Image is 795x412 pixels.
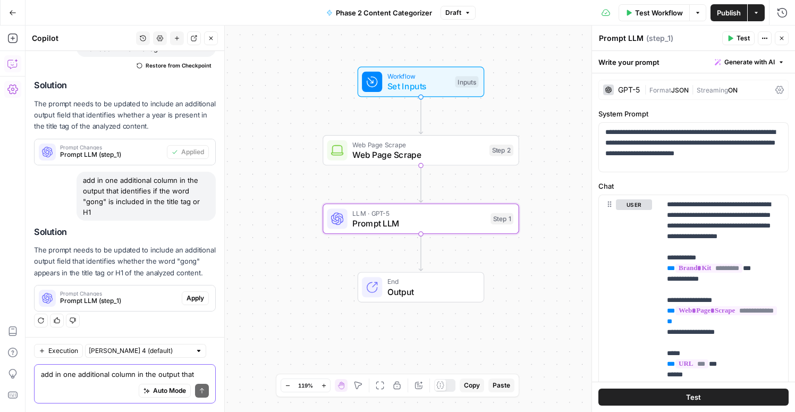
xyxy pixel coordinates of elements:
span: Format [649,86,671,94]
button: Restore from Checkpoint [132,59,216,72]
span: Web Page Scrape [352,148,484,161]
span: | [689,84,697,95]
g: Edge from step_2 to step_1 [419,165,422,202]
span: Set Inputs [387,80,450,93]
button: Phase 2 Content Categorizer [320,4,438,21]
h2: Solution [34,227,216,237]
label: Chat [598,181,789,191]
div: add in one additional column in the output that identifies if the word "gong" is included in the ... [77,172,216,221]
span: Test Workflow [635,7,683,18]
span: Prompt LLM (step_1) [60,296,177,306]
span: Output [387,285,473,298]
span: ( step_1 ) [646,33,673,44]
textarea: Prompt LLM [599,33,644,44]
div: Step 2 [489,145,513,156]
span: | [644,84,649,95]
span: Phase 2 Content Categorizer [336,7,432,18]
span: JSON [671,86,689,94]
label: System Prompt [598,108,789,119]
g: Edge from step_1 to end [419,234,422,271]
span: ON [728,86,738,94]
button: Auto Mode [139,384,191,398]
span: Prompt LLM [352,217,485,230]
div: Write your prompt [592,51,795,73]
span: Test [737,33,750,43]
div: EndOutput [323,272,519,302]
button: Copy [460,379,484,392]
span: Prompt Changes [60,291,177,296]
span: Paste [493,381,510,390]
span: Execution [48,346,78,356]
div: WorkflowSet InputsInputs [323,66,519,97]
span: Apply [187,293,204,303]
div: GPT-5 [618,86,640,94]
button: user [616,199,652,210]
button: Test [722,31,755,45]
button: Test Workflow [619,4,689,21]
span: Restore from Checkpoint [146,61,212,70]
button: Test [598,389,789,406]
span: Applied [181,147,204,157]
button: Generate with AI [711,55,789,69]
span: Prompt Changes [60,145,163,150]
span: Streaming [697,86,728,94]
button: Applied [167,145,209,159]
div: Copilot [32,33,133,44]
span: Web Page Scrape [352,139,484,149]
div: LLM · GPT-5Prompt LLMStep 1 [323,204,519,234]
span: Prompt LLM (step_1) [60,150,163,159]
button: Execution [34,344,83,358]
h2: Solution [34,80,216,90]
input: Claude Sonnet 4 (default) [89,346,191,356]
g: Edge from start to step_2 [419,97,422,134]
button: Publish [711,4,747,21]
span: Copy [464,381,480,390]
div: Step 1 [490,213,513,224]
span: Publish [717,7,741,18]
button: Apply [182,291,209,305]
span: Draft [445,8,461,18]
span: Test [686,392,701,402]
div: Web Page ScrapeWeb Page ScrapeStep 2 [323,135,519,165]
button: Paste [488,379,514,392]
span: Auto Mode [153,386,186,396]
span: Generate with AI [724,57,775,67]
span: LLM · GPT-5 [352,208,485,218]
span: Workflow [387,71,450,81]
div: Inputs [455,76,478,87]
span: End [387,276,473,287]
button: Draft [441,6,476,20]
span: 119% [298,381,313,390]
p: The prompt needs to be updated to include an additional output field that identifies whether the ... [34,245,216,278]
p: The prompt needs to be updated to include an additional output field that identifies whether a ye... [34,98,216,132]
